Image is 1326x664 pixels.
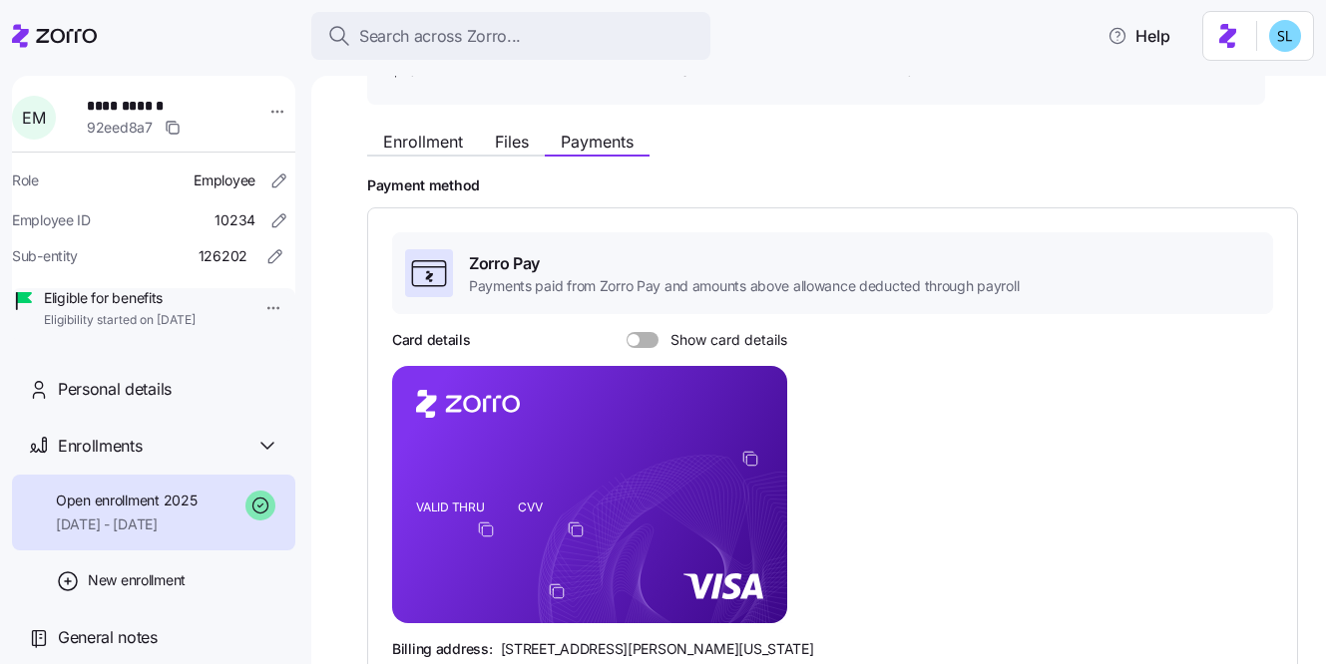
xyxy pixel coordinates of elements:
span: [STREET_ADDRESS][PERSON_NAME][US_STATE] [501,639,814,659]
span: Search across Zorro... [359,24,521,49]
span: Files [495,134,529,150]
span: Employee [194,170,255,190]
img: 7c620d928e46699fcfb78cede4daf1d1 [1269,20,1301,52]
span: General notes [58,625,158,650]
h3: Card details [392,330,471,350]
span: Payments [561,134,634,150]
span: Eligibility started on [DATE] [44,312,196,329]
span: New enrollment [88,570,186,590]
button: copy-to-clipboard [567,520,585,538]
span: Eligible for benefits [44,288,196,308]
span: Role [12,170,39,190]
tspan: VALID THRU [416,499,485,514]
span: E M [22,110,45,126]
span: Personal details [58,377,172,402]
button: Help [1092,16,1186,56]
button: Search across Zorro... [311,12,710,60]
button: copy-to-clipboard [477,520,495,538]
span: 126202 [199,246,247,266]
tspan: CVV [518,499,543,514]
button: copy-to-clipboard [548,582,566,600]
span: Sub-entity [12,246,78,266]
span: Help [1107,24,1170,48]
span: Show card details [659,332,787,348]
button: copy-to-clipboard [741,450,759,468]
span: Payments paid from Zorro Pay and amounts above allowance deducted through payroll [469,276,1019,296]
span: Billing address: [392,639,493,659]
span: Enrollments [58,434,142,459]
h2: Payment method [367,176,1298,195]
span: 10234 [215,210,255,230]
span: 92eed8a7 [87,118,153,138]
span: Open enrollment 2025 [56,491,197,510]
span: Employee ID [12,210,91,230]
span: Enrollment [383,134,463,150]
span: [DATE] - [DATE] [56,514,197,534]
span: Zorro Pay [469,251,1019,276]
